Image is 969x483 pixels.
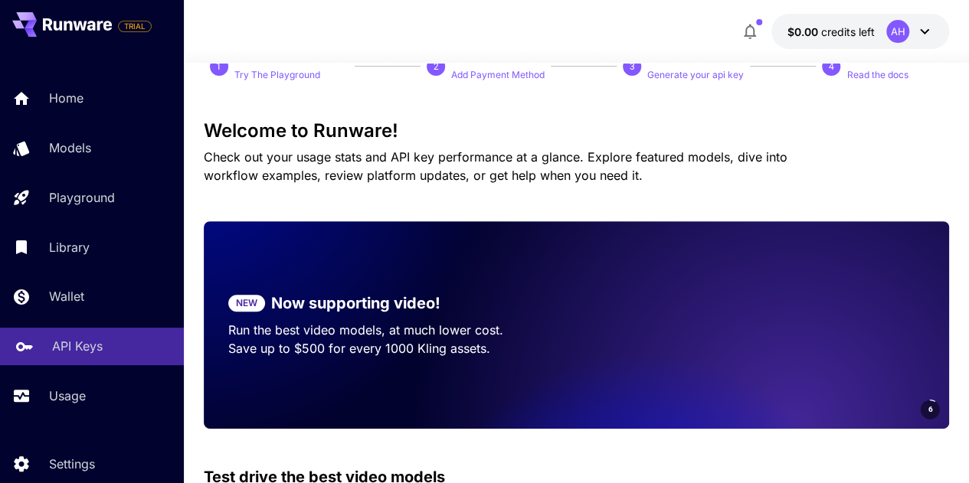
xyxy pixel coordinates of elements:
[52,337,103,355] p: API Keys
[49,455,95,473] p: Settings
[236,296,257,310] p: NEW
[928,403,932,415] span: 6
[787,25,820,38] span: $0.00
[228,321,552,339] p: Run the best video models, at much lower cost.
[271,292,440,315] p: Now supporting video!
[228,339,552,357] p: Save up to $500 for every 1000 Kling assets.
[49,287,84,305] p: Wallet
[234,68,320,83] p: Try The Playground
[771,14,949,49] button: $0.00AH
[820,25,874,38] span: credits left
[451,51,519,64] span: Set up billing
[647,65,744,83] button: Generate your api key
[49,238,90,256] p: Library
[204,120,950,142] h3: Welcome to Runware!
[119,21,151,32] span: TRIAL
[433,60,438,73] p: 2
[846,51,943,64] span: Integrate Runware
[49,387,86,405] p: Usage
[49,139,91,157] p: Models
[451,65,545,83] button: Add Payment Method
[846,68,908,83] p: Read the docs
[886,20,909,43] div: AH
[234,51,349,64] span: Make your first image
[630,60,635,73] p: 3
[451,68,545,83] p: Add Payment Method
[829,60,834,73] p: 4
[647,68,744,83] p: Generate your api key
[204,149,787,183] span: Check out your usage stats and API key performance at a glance. Explore featured models, dive int...
[846,65,908,83] button: Read the docs
[647,51,738,64] span: Create an API key
[49,89,83,107] p: Home
[118,17,152,35] span: Add your payment card to enable full platform functionality.
[49,188,115,207] p: Playground
[787,24,874,40] div: $0.00
[216,60,221,73] p: 1
[234,65,320,83] button: Try The Playground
